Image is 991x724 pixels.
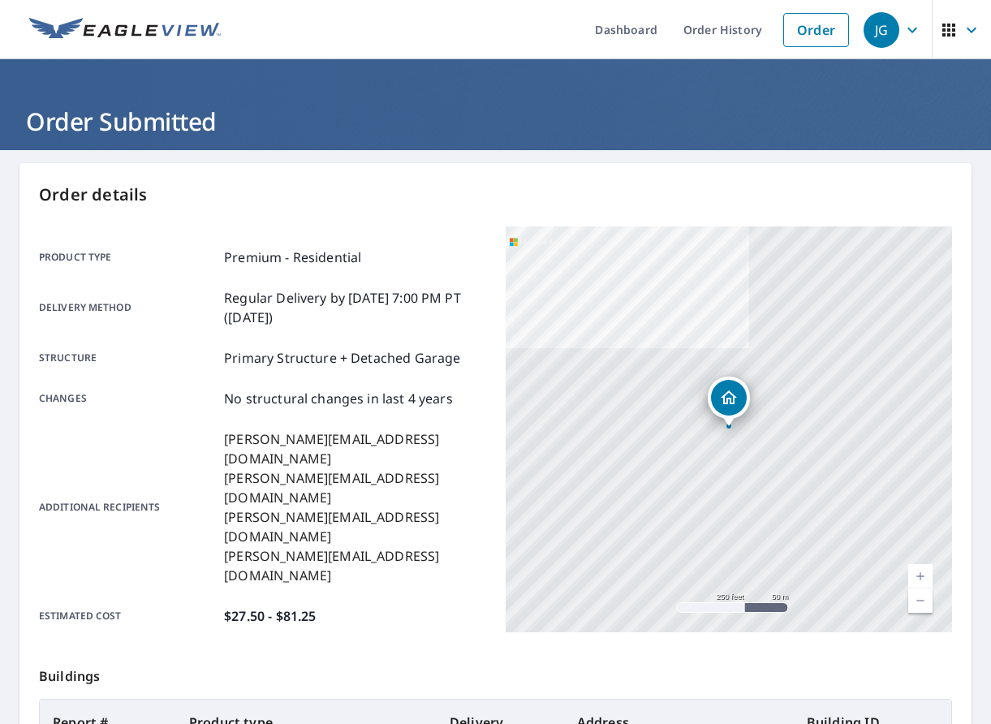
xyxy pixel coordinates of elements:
img: EV Logo [29,18,221,42]
p: Structure [39,348,218,368]
p: Primary Structure + Detached Garage [224,348,460,368]
p: Delivery method [39,288,218,327]
p: [PERSON_NAME][EMAIL_ADDRESS][DOMAIN_NAME] [224,507,485,546]
p: $27.50 - $81.25 [224,606,316,626]
p: Order details [39,183,952,207]
div: Dropped pin, building 1, Residential property, 948 Coal Bank Rd Saint Louis, MO 63138 [708,377,750,427]
a: Order [783,13,849,47]
a: Current Level 17, Zoom In [908,564,933,588]
p: Additional recipients [39,429,218,585]
p: [PERSON_NAME][EMAIL_ADDRESS][DOMAIN_NAME] [224,429,485,468]
p: [PERSON_NAME][EMAIL_ADDRESS][DOMAIN_NAME] [224,468,485,507]
h1: Order Submitted [19,105,972,138]
div: JG [864,12,899,48]
p: Regular Delivery by [DATE] 7:00 PM PT ([DATE]) [224,288,485,327]
p: Product type [39,248,218,267]
p: Changes [39,389,218,408]
p: No structural changes in last 4 years [224,389,453,408]
p: Buildings [39,647,952,699]
p: Premium - Residential [224,248,361,267]
p: Estimated cost [39,606,218,626]
p: [PERSON_NAME][EMAIL_ADDRESS][DOMAIN_NAME] [224,546,485,585]
a: Current Level 17, Zoom Out [908,588,933,613]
